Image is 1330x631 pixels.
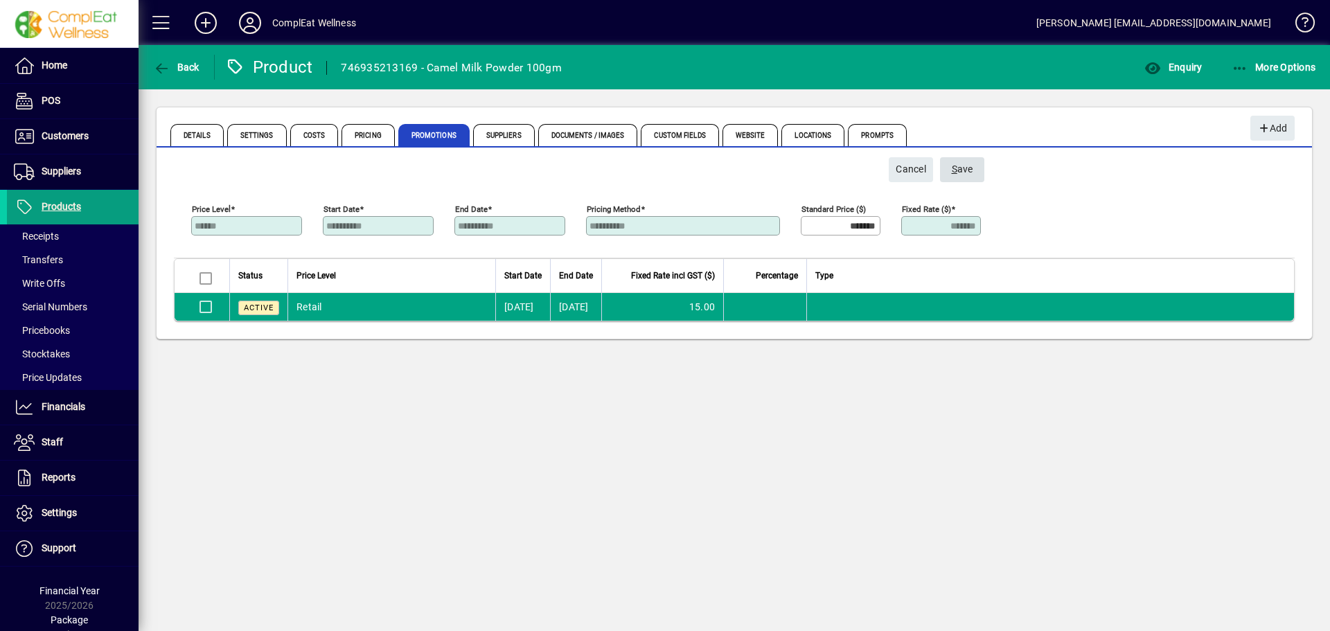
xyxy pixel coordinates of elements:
[952,158,973,181] span: ave
[14,325,70,336] span: Pricebooks
[1036,12,1271,34] div: [PERSON_NAME] [EMAIL_ADDRESS][DOMAIN_NAME]
[7,84,139,118] a: POS
[341,57,562,79] div: 746935213169 - Camel Milk Powder 100gm
[952,163,957,175] span: S
[559,268,593,283] span: End Date
[51,614,88,625] span: Package
[14,231,59,242] span: Receipts
[7,496,139,531] a: Settings
[42,201,81,212] span: Products
[42,95,60,106] span: POS
[42,130,89,141] span: Customers
[473,124,535,146] span: Suppliers
[323,204,360,214] mat-label: Start date
[7,425,139,460] a: Staff
[848,124,907,146] span: Prompts
[184,10,228,35] button: Add
[14,372,82,383] span: Price Updates
[504,268,542,283] span: Start Date
[290,124,339,146] span: Costs
[455,204,488,214] mat-label: End date
[227,124,287,146] span: Settings
[801,204,866,214] mat-label: Standard price ($)
[1144,62,1202,73] span: Enquiry
[631,268,715,283] span: Fixed Rate incl GST ($)
[14,254,63,265] span: Transfers
[1232,62,1316,73] span: More Options
[7,48,139,83] a: Home
[42,166,81,177] span: Suppliers
[1285,3,1313,48] a: Knowledge Base
[7,119,139,154] a: Customers
[398,124,470,146] span: Promotions
[139,55,215,80] app-page-header-button: Back
[7,531,139,566] a: Support
[1257,117,1287,140] span: Add
[192,204,231,214] mat-label: Price Level
[587,204,641,214] mat-label: Pricing method
[495,293,550,321] td: [DATE]
[7,319,139,342] a: Pricebooks
[815,268,833,283] span: Type
[42,436,63,447] span: Staff
[7,224,139,248] a: Receipts
[902,204,951,214] mat-label: Fixed rate ($)
[781,124,844,146] span: Locations
[170,124,224,146] span: Details
[272,12,356,34] div: ComplEat Wellness
[42,472,76,483] span: Reports
[14,348,70,359] span: Stocktakes
[42,507,77,518] span: Settings
[342,124,395,146] span: Pricing
[1228,55,1320,80] button: More Options
[601,293,723,321] td: 15.00
[296,268,336,283] span: Price Level
[7,154,139,189] a: Suppliers
[225,56,313,78] div: Product
[7,272,139,295] a: Write Offs
[238,268,263,283] span: Status
[14,301,87,312] span: Serial Numbers
[756,268,798,283] span: Percentage
[153,62,199,73] span: Back
[150,55,203,80] button: Back
[7,248,139,272] a: Transfers
[14,278,65,289] span: Write Offs
[641,124,718,146] span: Custom Fields
[722,124,779,146] span: Website
[287,293,495,321] td: Retail
[244,303,274,312] span: Active
[42,542,76,553] span: Support
[940,157,984,182] button: Save
[42,60,67,71] span: Home
[538,124,638,146] span: Documents / Images
[7,342,139,366] a: Stocktakes
[1250,116,1295,141] button: Add
[228,10,272,35] button: Profile
[39,585,100,596] span: Financial Year
[1141,55,1205,80] button: Enquiry
[7,295,139,319] a: Serial Numbers
[7,390,139,425] a: Financials
[7,461,139,495] a: Reports
[550,293,601,321] td: [DATE]
[7,366,139,389] a: Price Updates
[42,401,85,412] span: Financials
